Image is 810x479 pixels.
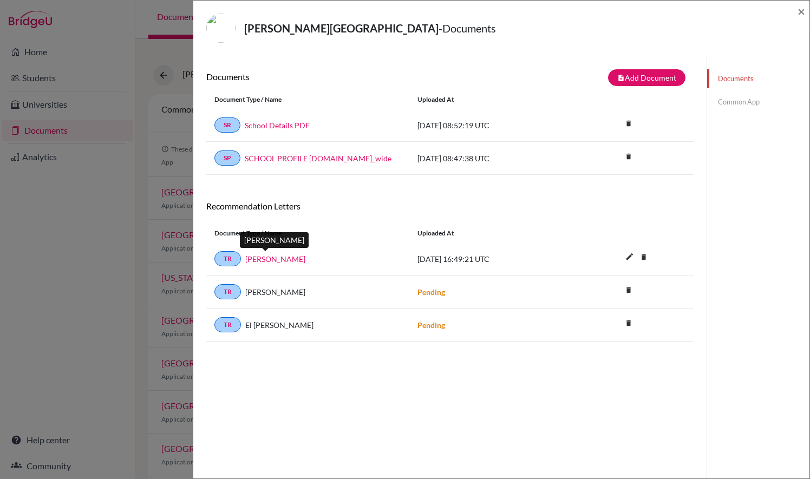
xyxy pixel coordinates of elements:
a: delete [636,251,652,265]
a: TR [214,317,241,332]
strong: Pending [417,320,445,330]
button: edit [620,250,639,266]
div: Uploaded at [409,228,572,238]
a: delete [620,284,637,298]
div: [DATE] 08:52:19 UTC [409,120,572,131]
a: delete [620,150,637,165]
i: note_add [617,74,625,82]
a: delete [620,117,637,132]
a: SR [214,117,240,133]
i: edit [621,248,638,265]
div: Uploaded at [409,95,572,104]
span: - Documents [439,22,496,35]
i: delete [620,115,637,132]
i: delete [620,315,637,331]
button: Close [798,5,805,18]
i: delete [636,249,652,265]
i: delete [620,282,637,298]
span: × [798,3,805,19]
a: SCHOOL PROFILE [DOMAIN_NAME]_wide [245,153,391,164]
div: [PERSON_NAME] [240,232,309,248]
a: SP [214,150,240,166]
a: School Details PDF [245,120,310,131]
strong: [PERSON_NAME][GEOGRAPHIC_DATA] [244,22,439,35]
span: [DATE] 16:49:21 UTC [417,254,489,264]
button: note_addAdd Document [608,69,685,86]
h6: Recommendation Letters [206,201,694,211]
a: TR [214,284,241,299]
div: [DATE] 08:47:38 UTC [409,153,572,164]
span: [PERSON_NAME] [245,286,305,298]
a: [PERSON_NAME] [245,253,305,265]
a: Common App [707,93,809,111]
strong: Pending [417,287,445,297]
i: delete [620,148,637,165]
h6: Documents [206,71,450,82]
div: Document Type / Name [206,228,409,238]
span: El [PERSON_NAME] [245,319,313,331]
a: TR [214,251,241,266]
div: Document Type / Name [206,95,409,104]
a: delete [620,317,637,331]
a: Documents [707,69,809,88]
